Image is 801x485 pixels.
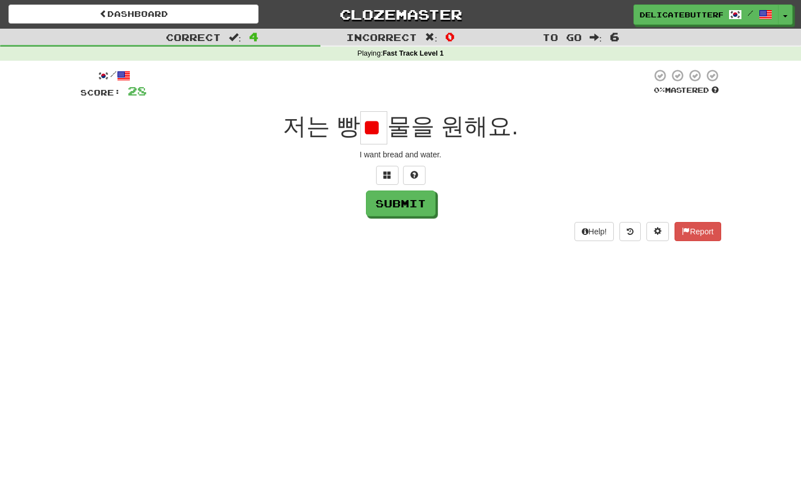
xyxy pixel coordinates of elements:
[80,69,147,83] div: /
[346,31,417,43] span: Incorrect
[590,33,602,42] span: :
[651,85,721,96] div: Mastered
[383,49,444,57] strong: Fast Track Level 1
[249,30,259,43] span: 4
[128,84,147,98] span: 28
[445,30,455,43] span: 0
[80,88,121,97] span: Score:
[80,149,721,160] div: I want bread and water.
[366,191,436,216] button: Submit
[403,166,426,185] button: Single letter hint - you only get 1 per sentence and score half the points! alt+h
[654,85,665,94] span: 0 %
[376,166,399,185] button: Switch sentence to multiple choice alt+p
[574,222,614,241] button: Help!
[275,4,526,24] a: Clozemaster
[542,31,582,43] span: To go
[166,31,221,43] span: Correct
[425,33,437,42] span: :
[619,222,641,241] button: Round history (alt+y)
[748,9,753,17] span: /
[633,4,779,25] a: DelicateButterfly1223 /
[610,30,619,43] span: 6
[640,10,723,20] span: DelicateButterfly1223
[229,33,241,42] span: :
[387,113,518,139] span: 물을 원해요.
[675,222,721,241] button: Report
[283,113,360,139] span: 저는 빵
[8,4,259,24] a: Dashboard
